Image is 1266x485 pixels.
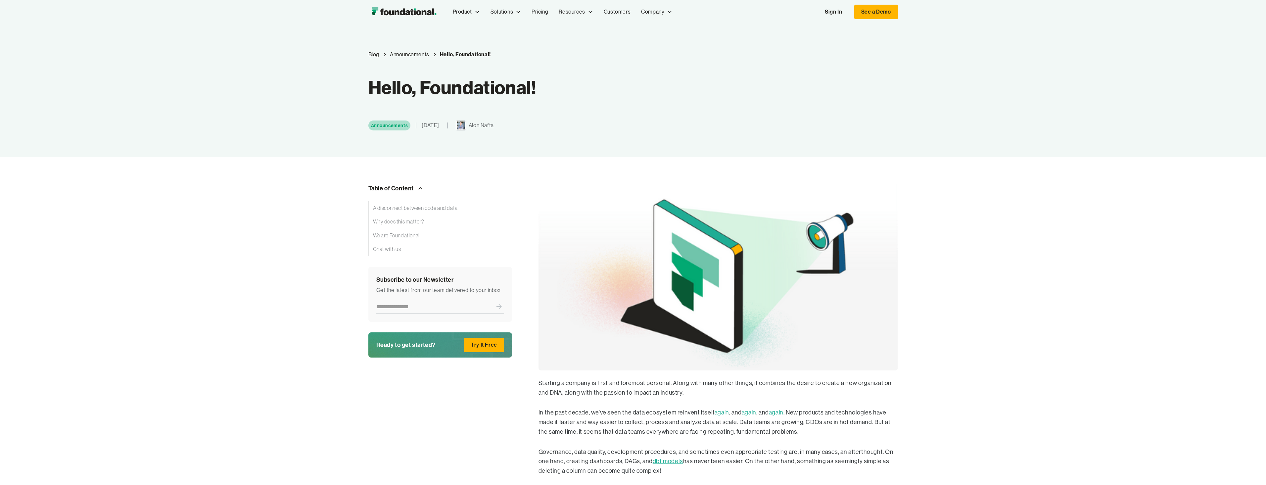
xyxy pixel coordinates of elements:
img: Foundational Logo [368,5,440,19]
a: Current blog [440,50,491,59]
div: Ready to get started? [376,340,436,350]
a: Chat with us [368,242,512,256]
input: Submit [494,300,504,314]
div: Resources [559,8,585,16]
div: Subscribe to our Newsletter [376,275,504,285]
div: Solutions [491,8,513,16]
div: Company [641,8,664,16]
a: A disconnect between code and data [368,201,512,215]
div: Table of Content [368,183,414,193]
a: See a Demo [854,5,898,19]
a: Category [390,50,429,59]
a: Try It Free [464,338,504,352]
p: In the past decade, we’ve seen the data ecosystem reinvent itself , and , and . New products and ... [539,408,898,436]
div: Company [636,1,678,23]
a: again [769,409,783,416]
div: Get the latest from our team delivered to your inbox [376,286,504,295]
a: Customers [598,1,636,23]
h1: Hello, Foundational! [368,73,537,101]
a: Pricing [526,1,553,23]
a: home [368,5,440,19]
div: Product [453,8,472,16]
div: Resources [553,1,598,23]
div: [DATE] [422,121,439,130]
form: Newsletter Form [376,300,504,314]
iframe: Chat Widget [1233,453,1266,485]
div: Solutions [485,1,526,23]
a: Sign In [818,5,849,19]
a: Blog [368,50,379,59]
p: Starting a company is first and foremost personal. Along with many other things, it combines the ... [539,378,898,398]
a: again [742,409,756,416]
a: again [715,409,729,416]
div: Announcements [371,122,408,129]
a: We are Foundational [368,229,512,243]
a: Why does this matter? [368,215,512,229]
div: Announcements [390,50,429,59]
div: Hello, Foundational! [440,50,491,59]
p: Governance, data quality, development procedures, and sometimes even appropriate testing are, in ... [539,447,898,476]
a: dbt models [653,458,683,464]
div: Alon Nafta [469,121,494,130]
img: Arrow [416,184,424,192]
a: Category [368,121,411,130]
div: Product [447,1,485,23]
